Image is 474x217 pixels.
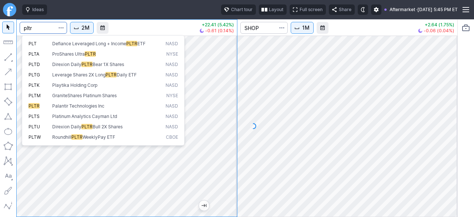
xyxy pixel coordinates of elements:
button: Measure [2,36,14,48]
button: Toggle dark mode [358,4,368,15]
button: XABCD [2,155,14,167]
button: Mouse [2,22,14,33]
button: Rectangle [2,81,14,93]
span: PLTR [126,40,137,46]
span: Palantir Technologies Inc [52,103,104,108]
span: PLTA [29,51,39,56]
p: +2.64 (1.75%) [418,23,454,27]
span: CBOE [166,134,178,140]
span: -0.61 (0.14%) [205,29,234,33]
a: Finviz.com [3,3,16,16]
span: Layout [269,6,283,13]
span: NASD [166,113,178,119]
button: Ellipse [2,125,14,137]
span: NASD [166,40,178,47]
span: PLTS [29,113,40,119]
span: Chart tour [231,6,253,13]
button: Full screen [290,4,326,15]
button: Layout [259,4,287,15]
span: -0.06 (0.04%) [424,29,454,33]
button: Search [56,22,66,34]
span: WeeklyPay ETF [83,134,115,139]
span: PLTR [81,61,93,67]
button: Arrow [2,66,14,78]
button: Line [2,51,14,63]
button: Ideas [22,4,47,15]
button: Interval [70,22,94,34]
div: Search [22,35,185,146]
input: Search [240,22,288,34]
span: PLTM [29,92,41,98]
span: Direxion Daily [52,124,81,129]
button: Range [97,22,109,34]
span: ETF [137,40,146,46]
button: Portfolio watchlist [460,22,472,34]
span: Full screen [300,6,323,13]
p: +22.41 (5.42%) [200,23,234,27]
span: Share [339,6,351,13]
button: Settings [371,4,381,15]
span: Leverage Shares 2X Long [52,72,106,77]
span: PLTW [29,134,41,139]
span: Defiance Leveraged Long + Income [52,40,126,46]
span: Daily ETF [117,72,137,77]
span: PLTU [29,124,40,129]
span: Ideas [32,6,44,13]
span: NASD [166,124,178,130]
input: Search [20,22,67,34]
span: NASD [166,72,178,78]
span: Bull 2X Shares [93,124,123,129]
button: Share [329,4,355,15]
span: Playtika Holding Corp [52,82,97,88]
span: Bear 1X Shares [93,61,124,67]
button: Rotated rectangle [2,96,14,108]
button: Text [2,170,14,182]
span: [DATE] 5:45 PM ET [417,6,458,13]
button: Jump to the most recent bar [199,200,209,211]
span: Direxion Daily [52,61,81,67]
button: Brush [2,185,14,197]
span: PLTR [85,51,96,56]
button: Search [277,22,287,34]
span: NYSE [166,51,178,57]
button: Chart tour [221,4,256,15]
span: PLTG [29,72,40,77]
span: ProShares Ultra [52,51,85,56]
span: NYSE [166,92,178,98]
span: PLTR [106,72,117,77]
span: 2M [81,24,90,32]
span: NASD [166,82,178,88]
span: PLTR [81,124,93,129]
span: PLT [29,40,37,46]
span: NASD [166,103,178,109]
button: Interval [291,22,314,34]
span: PLTK [29,82,40,88]
button: Elliott waves [2,200,14,211]
span: PLTR [71,134,83,139]
span: PLTD [29,61,40,67]
span: Aftermarket · [390,6,417,13]
span: Roundhill [52,134,71,139]
span: Platinum Analytics Cayman Ltd [52,113,117,119]
button: Polygon [2,140,14,152]
span: PLTR [29,103,40,108]
span: 1M [302,24,310,32]
button: Triangle [2,111,14,122]
span: NASD [166,61,178,68]
span: GraniteShares Platinum Shares [52,92,117,98]
button: Range [317,22,328,34]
